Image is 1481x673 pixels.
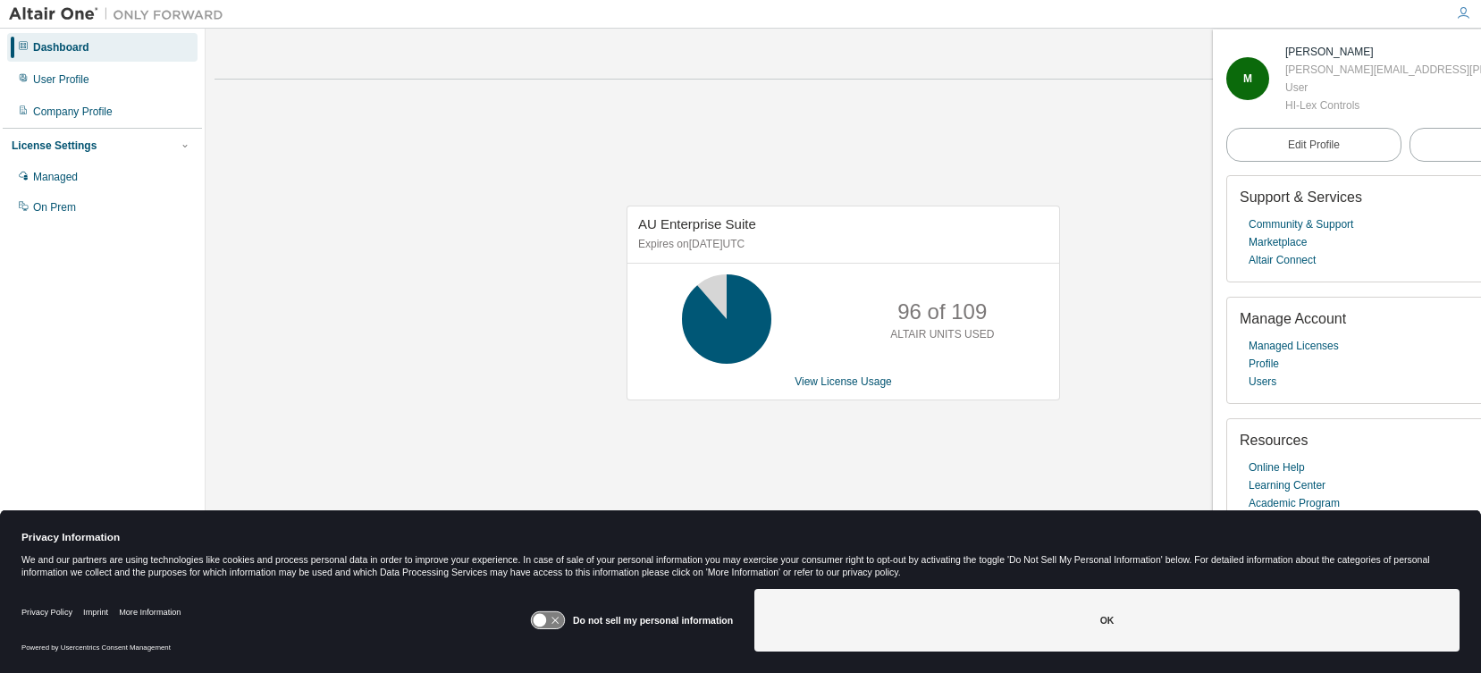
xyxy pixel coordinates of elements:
span: AU Enterprise Suite [638,216,756,231]
span: Resources [1240,433,1308,448]
span: Manage Account [1240,311,1346,326]
a: Academic Program [1249,494,1340,512]
div: Company Profile [33,105,113,119]
div: License Settings [12,139,97,153]
p: ALTAIR UNITS USED [890,327,994,342]
img: Altair One [9,5,232,23]
div: Managed [33,170,78,184]
a: Online Help [1249,458,1305,476]
a: Learning Center [1249,476,1325,494]
a: Profile [1249,355,1279,373]
div: Dashboard [33,40,89,55]
a: Users [1249,373,1276,391]
div: User Profile [33,72,89,87]
a: Marketplace [1249,233,1307,251]
p: Expires on [DATE] UTC [638,237,1044,252]
span: M [1243,72,1252,85]
div: On Prem [33,200,76,215]
a: Altair Connect [1249,251,1316,269]
span: Edit Profile [1288,138,1340,152]
a: Community & Support [1249,215,1353,233]
p: 96 of 109 [897,297,987,327]
a: Managed Licenses [1249,337,1339,355]
a: Edit Profile [1226,128,1401,162]
span: Support & Services [1240,189,1362,205]
a: View License Usage [795,375,892,388]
